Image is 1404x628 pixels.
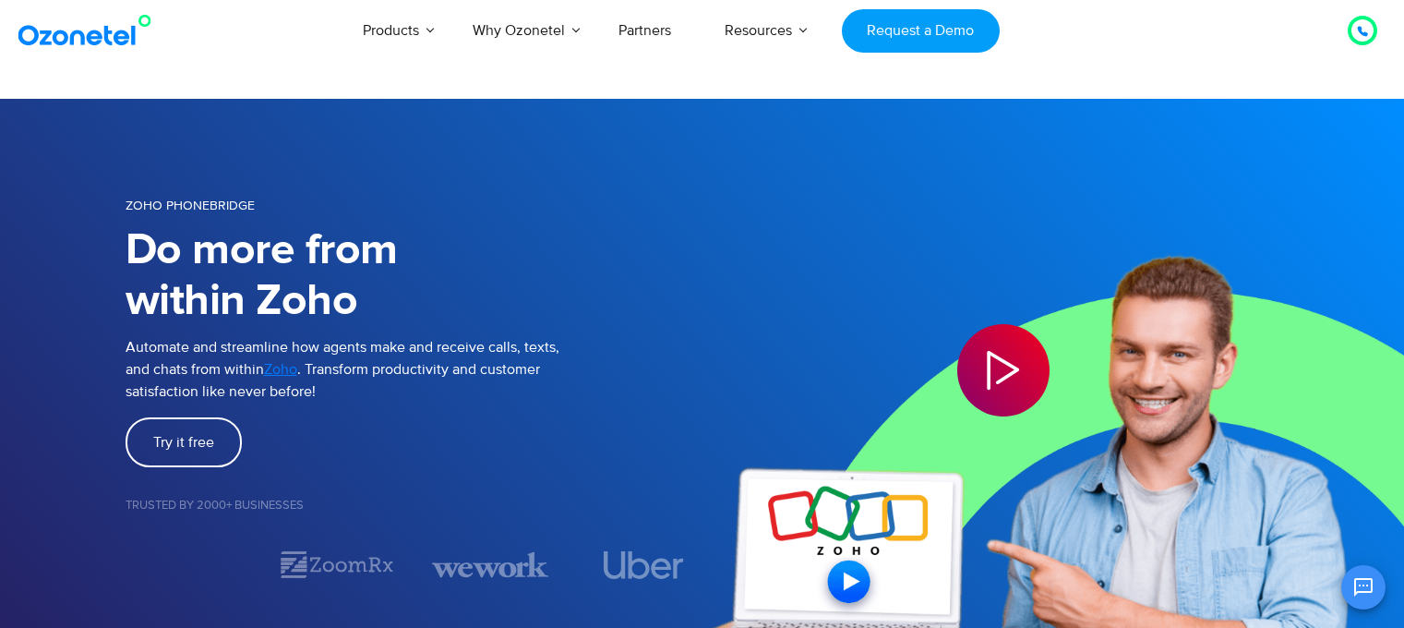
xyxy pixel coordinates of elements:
img: wework [432,549,548,581]
div: 3 / 7 [432,549,548,581]
div: 4 / 7 [585,551,702,579]
div: Image Carousel [126,549,702,581]
div: Play Video [957,324,1050,417]
span: Zoho Phonebridge [126,198,255,213]
img: uber [604,551,684,579]
a: Request a Demo [842,9,1000,53]
a: Try it free [126,417,242,467]
a: Zoho [264,358,297,380]
h1: Do more from within Zoho [126,225,702,327]
img: zoomrx [279,549,395,581]
h5: Trusted by 2000+ Businesses [126,500,702,512]
div: 1 / 7 [126,554,242,576]
button: Open chat [1341,565,1386,610]
p: Automate and streamline how agents make and receive calls, texts, and chats from within . Transfo... [126,336,702,403]
span: Try it free [153,435,214,450]
span: Zoho [264,360,297,379]
div: 2 / 7 [279,549,395,581]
